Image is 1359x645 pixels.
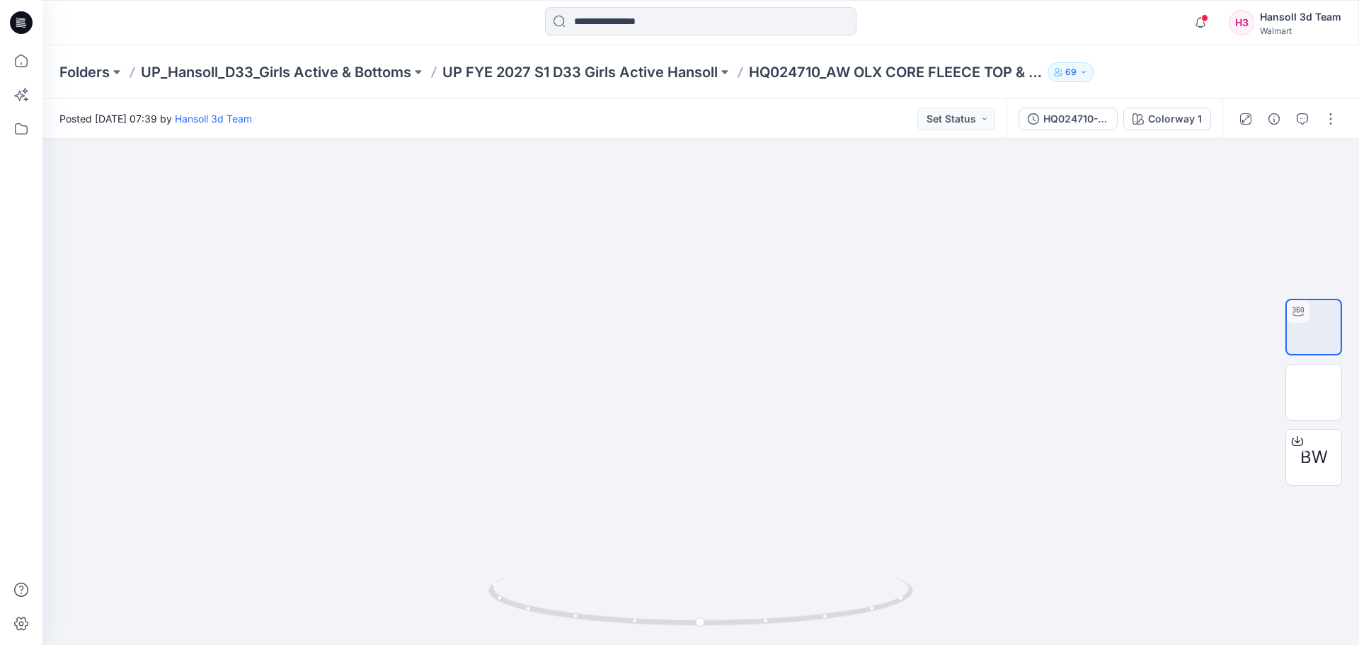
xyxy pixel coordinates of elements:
button: 69 [1048,62,1094,82]
div: Hansoll 3d Team [1260,8,1341,25]
button: HQ024710-TOP_GV_ AW OLX CORE FLEECE TOP & SHORT SET_PLUS [1019,108,1118,130]
a: Hansoll 3d Team [175,113,252,125]
a: UP FYE 2027 S1 D33 Girls Active Hansoll [442,62,718,82]
p: 69 [1065,64,1077,80]
div: Walmart [1260,25,1341,36]
p: HQ024710_AW OLX CORE FLEECE TOP & SHORT SET_PLUS [749,62,1042,82]
div: H3 [1229,10,1254,35]
button: Colorway 1 [1123,108,1211,130]
span: Posted [DATE] 07:39 by [59,111,252,126]
div: HQ024710-TOP_GV_ AW OLX CORE FLEECE TOP & SHORT SET_PLUS [1043,111,1108,127]
button: Details [1263,108,1285,130]
span: BW [1300,445,1328,470]
a: UP_Hansoll_D33_Girls Active & Bottoms [141,62,411,82]
div: Colorway 1 [1148,111,1202,127]
a: Folders [59,62,110,82]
